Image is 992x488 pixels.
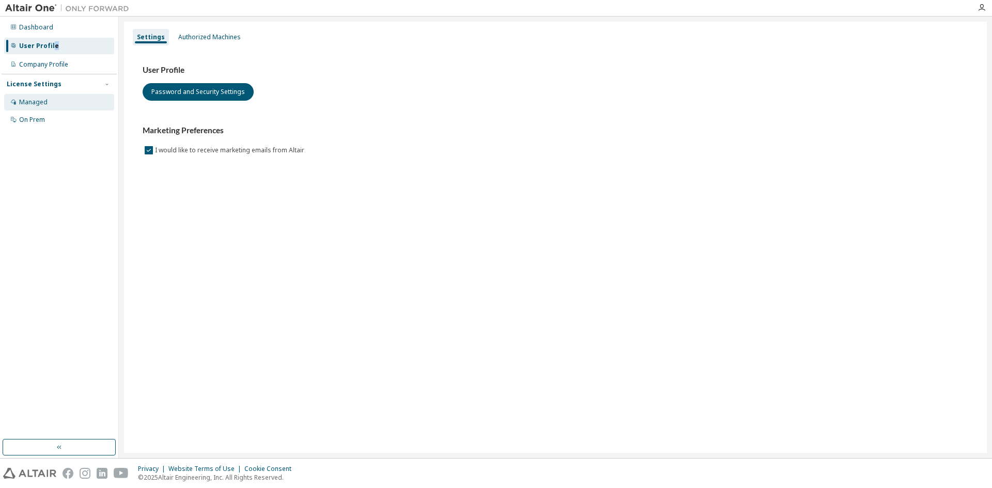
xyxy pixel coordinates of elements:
div: Dashboard [19,23,53,32]
div: Company Profile [19,60,68,69]
img: instagram.svg [80,468,90,479]
div: User Profile [19,42,59,50]
div: Cookie Consent [244,465,298,473]
h3: User Profile [143,65,968,75]
p: © 2025 Altair Engineering, Inc. All Rights Reserved. [138,473,298,482]
div: License Settings [7,80,61,88]
img: Altair One [5,3,134,13]
img: linkedin.svg [97,468,107,479]
img: youtube.svg [114,468,129,479]
img: facebook.svg [63,468,73,479]
img: altair_logo.svg [3,468,56,479]
div: On Prem [19,116,45,124]
button: Password and Security Settings [143,83,254,101]
div: Settings [137,33,165,41]
div: Managed [19,98,48,106]
h3: Marketing Preferences [143,125,968,136]
div: Authorized Machines [178,33,241,41]
label: I would like to receive marketing emails from Altair [155,144,306,156]
div: Website Terms of Use [168,465,244,473]
div: Privacy [138,465,168,473]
